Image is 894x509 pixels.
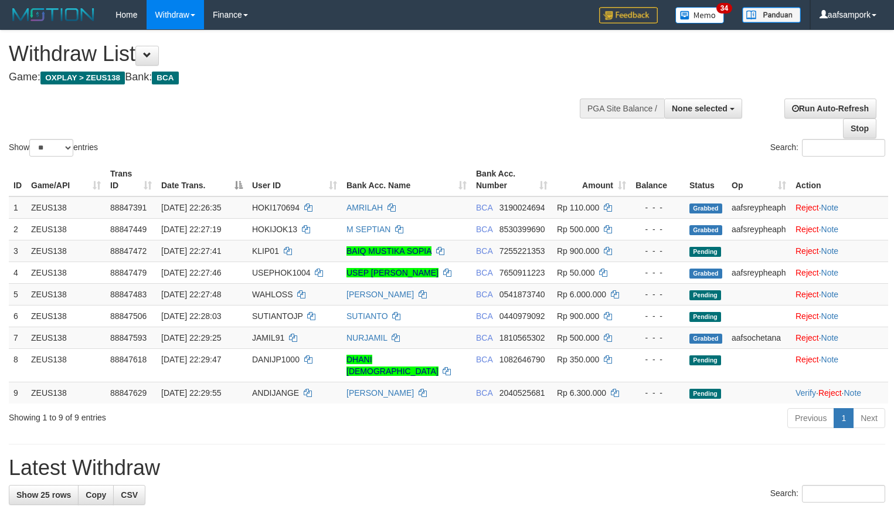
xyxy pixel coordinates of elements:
[499,355,545,364] span: Copy 1082646790 to clipboard
[110,355,147,364] span: 88847618
[791,283,888,305] td: ·
[29,139,73,157] select: Showentries
[689,269,722,279] span: Grabbed
[26,348,106,382] td: ZEUS138
[9,6,98,23] img: MOTION_logo.png
[499,333,545,342] span: Copy 1810565302 to clipboard
[110,311,147,321] span: 88847506
[796,290,819,299] a: Reject
[476,290,492,299] span: BCA
[689,247,721,257] span: Pending
[818,388,842,398] a: Reject
[791,240,888,262] td: ·
[802,139,885,157] input: Search:
[821,203,839,212] a: Note
[821,333,839,342] a: Note
[16,490,71,500] span: Show 25 rows
[9,407,363,423] div: Showing 1 to 9 of 9 entries
[161,225,221,234] span: [DATE] 22:27:19
[791,218,888,240] td: ·
[161,203,221,212] span: [DATE] 22:26:35
[9,139,98,157] label: Show entries
[9,327,26,348] td: 7
[106,163,157,196] th: Trans ID: activate to sort column ascending
[791,327,888,348] td: ·
[499,290,545,299] span: Copy 0541873740 to clipboard
[476,268,492,277] span: BCA
[557,311,599,321] span: Rp 900.000
[787,408,834,428] a: Previous
[791,196,888,219] td: ·
[252,246,279,256] span: KLIP01
[26,283,106,305] td: ZEUS138
[557,355,599,364] span: Rp 350.000
[476,355,492,364] span: BCA
[599,7,658,23] img: Feedback.jpg
[727,196,791,219] td: aafsreypheaph
[557,333,599,342] span: Rp 500.000
[9,240,26,262] td: 3
[635,332,680,344] div: - - -
[252,388,299,398] span: ANDIJANGE
[791,163,888,196] th: Action
[499,268,545,277] span: Copy 7650911223 to clipboard
[9,348,26,382] td: 8
[110,268,147,277] span: 88847479
[635,202,680,213] div: - - -
[689,355,721,365] span: Pending
[770,139,885,157] label: Search:
[110,333,147,342] span: 88847593
[635,245,680,257] div: - - -
[26,196,106,219] td: ZEUS138
[635,289,680,300] div: - - -
[9,196,26,219] td: 1
[499,388,545,398] span: Copy 2040525681 to clipboard
[78,485,114,505] a: Copy
[631,163,685,196] th: Balance
[346,290,414,299] a: [PERSON_NAME]
[499,203,545,212] span: Copy 3190024694 to clipboard
[685,163,727,196] th: Status
[252,311,303,321] span: SUTIANTOJP
[26,305,106,327] td: ZEUS138
[821,268,839,277] a: Note
[635,267,680,279] div: - - -
[161,246,221,256] span: [DATE] 22:27:41
[110,203,147,212] span: 88847391
[476,203,492,212] span: BCA
[152,72,178,84] span: BCA
[557,225,599,234] span: Rp 500.000
[834,408,854,428] a: 1
[26,240,106,262] td: ZEUS138
[476,246,492,256] span: BCA
[499,246,545,256] span: Copy 7255221353 to clipboard
[716,3,732,13] span: 34
[9,218,26,240] td: 2
[796,225,819,234] a: Reject
[26,163,106,196] th: Game/API: activate to sort column ascending
[796,203,819,212] a: Reject
[784,99,876,118] a: Run Auto-Refresh
[26,327,106,348] td: ZEUS138
[689,203,722,213] span: Grabbed
[113,485,145,505] a: CSV
[9,305,26,327] td: 6
[821,225,839,234] a: Note
[791,382,888,403] td: · ·
[9,42,584,66] h1: Withdraw List
[796,311,819,321] a: Reject
[110,246,147,256] span: 88847472
[770,485,885,503] label: Search:
[727,218,791,240] td: aafsreypheaph
[252,333,284,342] span: JAMIL91
[121,490,138,500] span: CSV
[796,355,819,364] a: Reject
[664,99,742,118] button: None selected
[161,311,221,321] span: [DATE] 22:28:03
[821,311,839,321] a: Note
[476,388,492,398] span: BCA
[821,355,839,364] a: Note
[742,7,801,23] img: panduan.png
[635,354,680,365] div: - - -
[346,388,414,398] a: [PERSON_NAME]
